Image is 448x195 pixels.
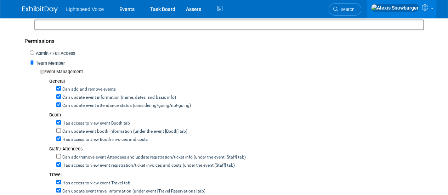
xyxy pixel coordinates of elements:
div: General [49,78,424,85]
a: Search [329,3,361,16]
div: Event Management [40,69,424,75]
label: Team Member [34,60,65,67]
div: Permissions [24,30,424,49]
span: Lightspeed Voice [66,6,104,12]
label: Can update event travel information (under event [Travel Reservations] tab) [61,188,205,195]
span: Search [338,7,355,12]
label: Can update event booth information (under the event [Booth] tab) [61,128,187,135]
label: Has access to view event registration/ticket invoices and costs (under the event [Staff] tab) [61,162,235,169]
label: Has access to view Booth invoices and costs [61,137,148,143]
label: Admin / Full Access [34,50,75,57]
img: Alexis Snowbarger [371,4,419,12]
label: Can add/remove event Attendees and update registration/ticket info (under the event [Staff] tab) [61,154,246,161]
img: ExhibitDay [22,6,58,13]
label: Can update event attendance status (considering/going/not-going) [61,103,191,109]
label: Can update event information (name, dates, and basic info) [61,94,176,101]
label: Has access to view event Booth tab [61,120,130,127]
div: Travel [49,172,424,178]
label: Has access to view event Travel tab [61,180,130,187]
label: Can add and remove events [61,86,116,93]
div: Booth [49,112,424,119]
div: Staff / Attendees [49,146,424,153]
